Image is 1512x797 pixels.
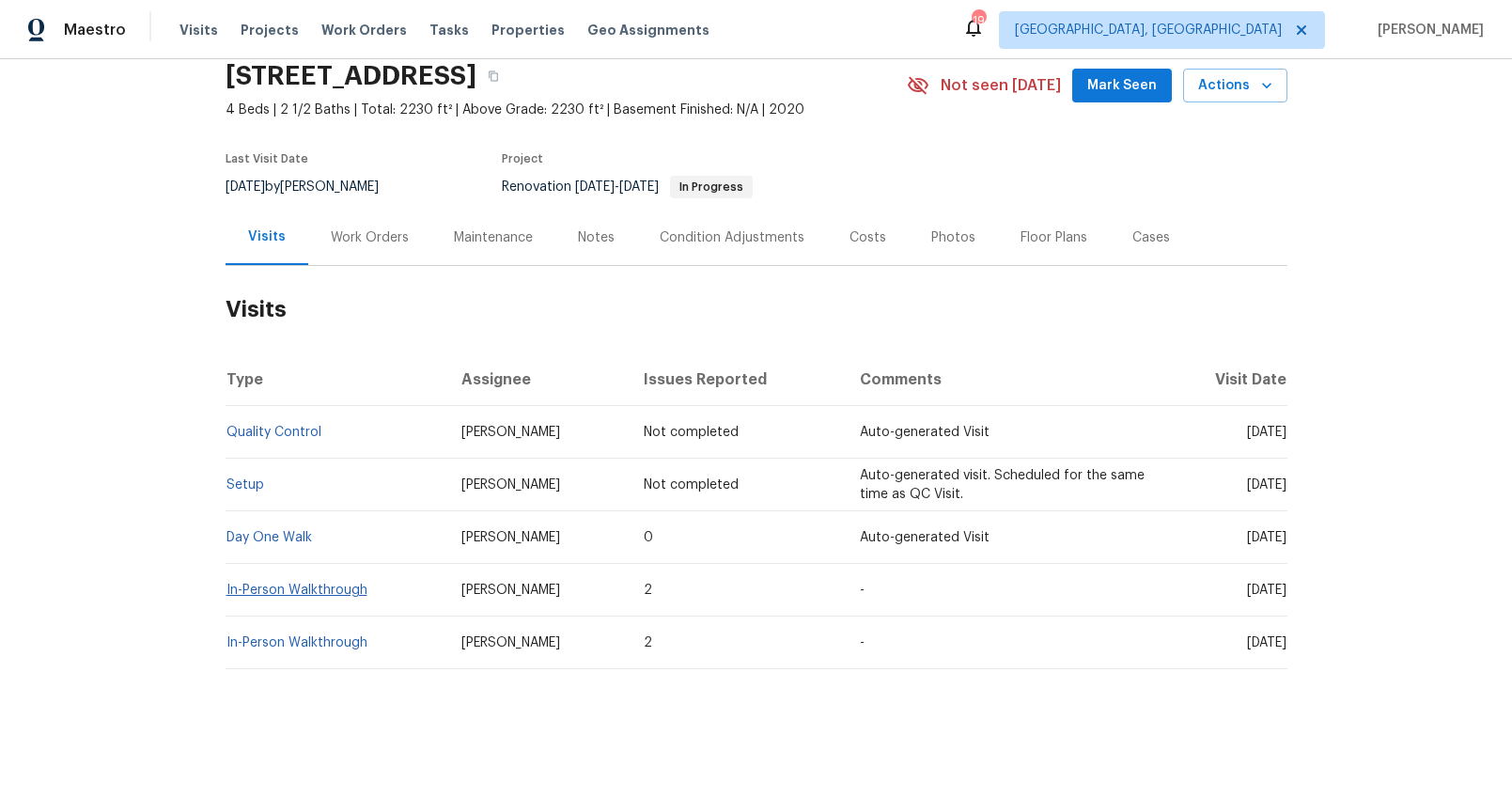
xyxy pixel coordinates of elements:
span: 4 Beds | 2 1/2 Baths | Total: 2230 ft² | Above Grade: 2230 ft² | Basement Finished: N/A | 2020 [226,101,907,119]
span: Geo Assignments [587,21,709,39]
span: [DATE] [1247,584,1286,597]
a: In-Person Walkthrough [226,636,367,649]
h2: [STREET_ADDRESS] [226,67,476,86]
span: [DATE] [226,180,265,194]
div: Photos [931,228,975,247]
span: [DATE] [575,180,615,194]
div: Floor Plans [1021,228,1087,247]
div: Condition Adjustments [660,228,804,247]
span: - [575,180,659,194]
span: [DATE] [619,180,659,194]
span: Mark Seen [1087,74,1157,98]
button: Actions [1183,69,1287,103]
h2: Visits [226,266,1287,353]
span: Projects [241,21,299,39]
span: [PERSON_NAME] [461,478,560,492]
span: In Progress [672,181,751,193]
span: [PERSON_NAME] [461,636,560,649]
th: Assignee [446,353,629,406]
span: 0 [644,531,653,544]
span: Project [502,153,543,164]
div: by [PERSON_NAME] [226,176,401,198]
span: Visits [179,21,218,39]
th: Comments [845,353,1163,406]
span: Properties [491,21,565,39]
div: Work Orders [331,228,409,247]
th: Type [226,353,447,406]
span: Auto-generated visit. Scheduled for the same time as QC Visit. [860,469,1145,501]
a: Quality Control [226,426,321,439]
div: Maintenance [454,228,533,247]
div: Notes [578,228,615,247]
span: [DATE] [1247,426,1286,439]
th: Issues Reported [629,353,845,406]
div: Visits [248,227,286,246]
span: - [860,584,865,597]
a: In-Person Walkthrough [226,584,367,597]
div: 19 [972,11,985,30]
span: [PERSON_NAME] [1370,21,1484,39]
div: Cases [1132,228,1170,247]
button: Mark Seen [1072,69,1172,103]
span: Not seen [DATE] [941,76,1061,95]
span: [PERSON_NAME] [461,426,560,439]
span: Not completed [644,426,739,439]
span: [PERSON_NAME] [461,531,560,544]
span: [DATE] [1247,636,1286,649]
span: [GEOGRAPHIC_DATA], [GEOGRAPHIC_DATA] [1015,21,1282,39]
span: Actions [1198,74,1272,98]
span: Work Orders [321,21,407,39]
button: Copy Address [476,59,510,93]
th: Visit Date [1163,353,1286,406]
span: 2 [644,636,652,649]
a: Setup [226,478,264,492]
span: [PERSON_NAME] [461,584,560,597]
span: Maestro [64,21,126,39]
span: [DATE] [1247,478,1286,492]
span: Last Visit Date [226,153,308,164]
span: Renovation [502,180,753,194]
span: - [860,636,865,649]
span: [DATE] [1247,531,1286,544]
span: 2 [644,584,652,597]
a: Day One Walk [226,531,312,544]
span: Auto-generated Visit [860,426,990,439]
span: Auto-generated Visit [860,531,990,544]
span: Not completed [644,478,739,492]
div: Costs [850,228,886,247]
span: Tasks [429,23,469,37]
